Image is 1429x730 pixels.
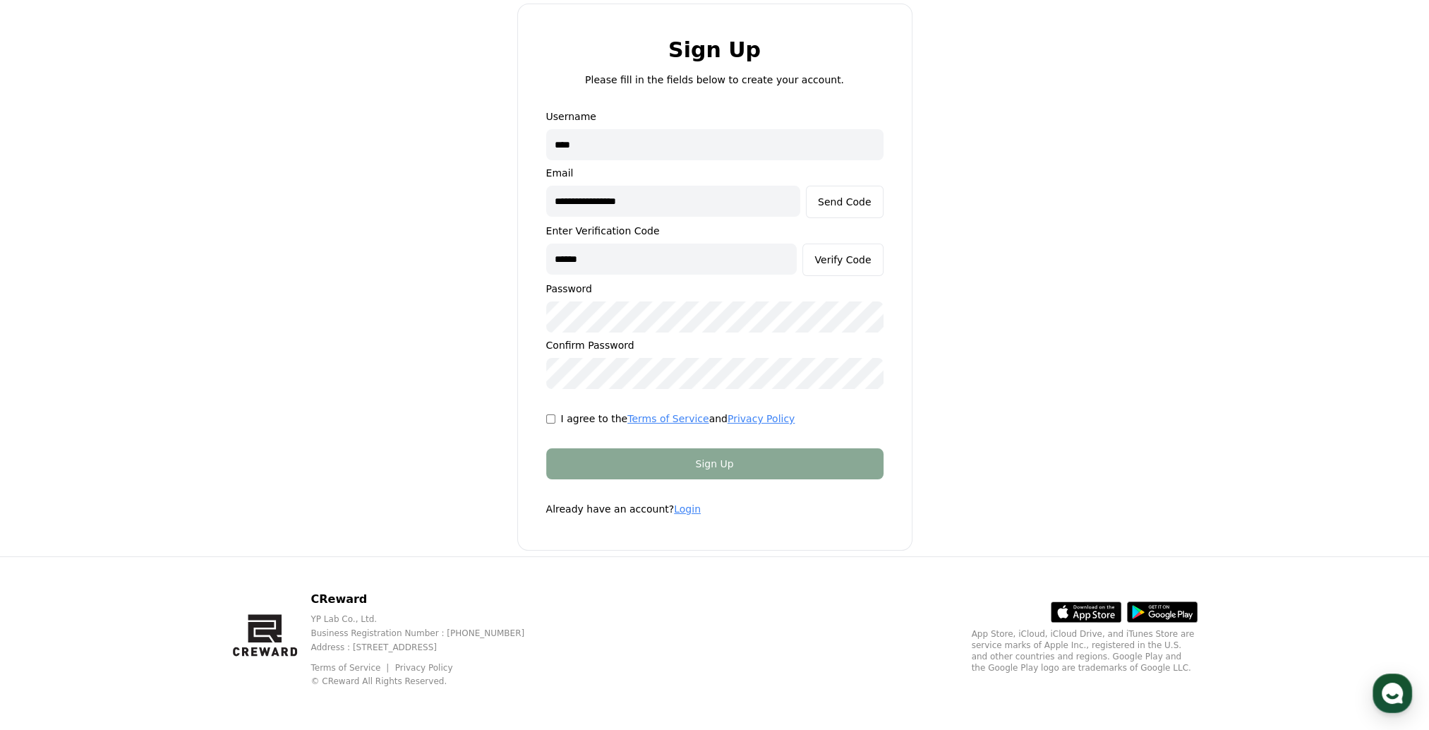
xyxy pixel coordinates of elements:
[728,413,795,424] a: Privacy Policy
[546,166,884,180] p: Email
[310,591,547,608] p: CReward
[627,413,709,424] a: Terms of Service
[93,448,182,483] a: Messages
[310,676,547,687] p: © CReward All Rights Reserved.
[117,469,159,481] span: Messages
[972,628,1198,674] p: App Store, iCloud, iCloud Drive, and iTunes Store are service marks of Apple Inc., registered in ...
[585,73,844,87] p: Please fill in the fields below to create your account.
[546,109,884,124] p: Username
[574,457,855,471] div: Sign Up
[546,282,884,296] p: Password
[814,253,871,267] div: Verify Code
[674,503,701,515] a: Login
[209,469,243,480] span: Settings
[818,195,872,209] div: Send Code
[546,338,884,352] p: Confirm Password
[546,448,884,479] button: Sign Up
[806,186,884,218] button: Send Code
[546,502,884,516] p: Already have an account?
[4,448,93,483] a: Home
[310,614,547,625] p: YP Lab Co., Ltd.
[668,38,761,61] h2: Sign Up
[802,244,883,276] button: Verify Code
[310,628,547,639] p: Business Registration Number : [PHONE_NUMBER]
[395,663,453,673] a: Privacy Policy
[310,642,547,653] p: Address : [STREET_ADDRESS]
[546,224,884,238] p: Enter Verification Code
[310,663,391,673] a: Terms of Service
[182,448,271,483] a: Settings
[36,469,61,480] span: Home
[561,412,795,426] p: I agree to the and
